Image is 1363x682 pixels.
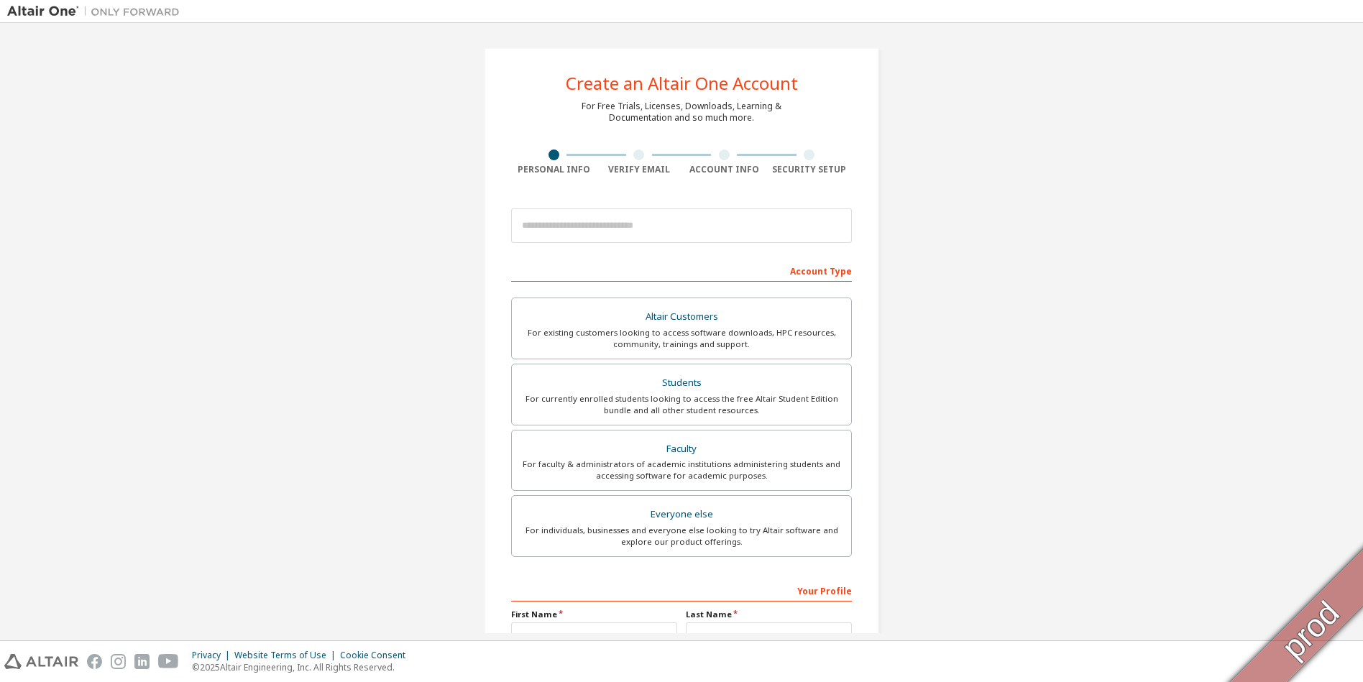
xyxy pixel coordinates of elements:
div: Your Profile [511,579,852,602]
img: altair_logo.svg [4,654,78,669]
div: Privacy [192,650,234,661]
img: linkedin.svg [134,654,150,669]
div: Everyone else [520,504,843,525]
img: Altair One [7,4,187,19]
img: instagram.svg [111,654,126,669]
div: For faculty & administrators of academic institutions administering students and accessing softwa... [520,458,843,481]
div: For individuals, businesses and everyone else looking to try Altair software and explore our prod... [520,525,843,548]
label: Last Name [686,609,852,620]
div: Verify Email [597,164,682,175]
div: Create an Altair One Account [566,75,798,92]
div: Cookie Consent [340,650,414,661]
img: youtube.svg [158,654,179,669]
div: Security Setup [767,164,853,175]
label: First Name [511,609,677,620]
div: Faculty [520,439,843,459]
div: For Free Trials, Licenses, Downloads, Learning & Documentation and so much more. [582,101,781,124]
div: Account Info [681,164,767,175]
div: Personal Info [511,164,597,175]
div: For existing customers looking to access software downloads, HPC resources, community, trainings ... [520,327,843,350]
div: Account Type [511,259,852,282]
div: For currently enrolled students looking to access the free Altair Student Edition bundle and all ... [520,393,843,416]
img: facebook.svg [87,654,102,669]
div: Website Terms of Use [234,650,340,661]
div: Altair Customers [520,307,843,327]
p: © 2025 Altair Engineering, Inc. All Rights Reserved. [192,661,414,673]
div: Students [520,373,843,393]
